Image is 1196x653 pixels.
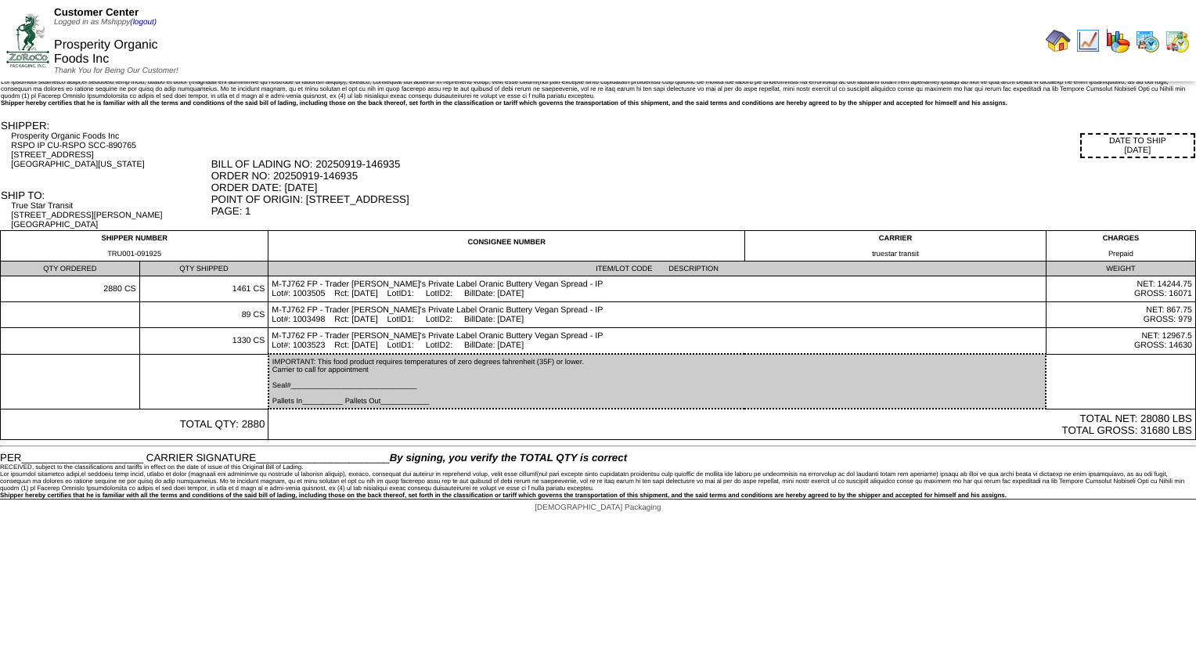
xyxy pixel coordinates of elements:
td: 2880 CS [1,276,140,302]
a: (logout) [130,18,157,27]
img: home.gif [1046,28,1071,53]
td: 1330 CS [139,328,268,355]
td: TOTAL QTY: 2880 [1,409,268,440]
span: [DEMOGRAPHIC_DATA] Packaging [535,503,661,512]
img: calendarprod.gif [1135,28,1160,53]
div: TRU001-091925 [4,250,265,258]
div: BILL OF LADING NO: 20250919-146935 ORDER NO: 20250919-146935 ORDER DATE: [DATE] POINT OF ORIGIN: ... [211,158,1195,217]
td: NET: 14244.75 GROSS: 16071 [1046,276,1195,302]
span: By signing, you verify the TOTAL QTY is correct [390,452,627,464]
td: QTY ORDERED [1,262,140,276]
span: Logged in as Mshippy [54,18,157,27]
td: M-TJ762 FP - Trader [PERSON_NAME]'s Private Label Oranic Buttery Vegan Spread - IP Lot#: 1003523 ... [268,328,1046,355]
span: Customer Center [54,6,139,18]
td: ITEM/LOT CODE DESCRIPTION [268,262,1046,276]
td: QTY SHIPPED [139,262,268,276]
div: True Star Transit [STREET_ADDRESS][PERSON_NAME] [GEOGRAPHIC_DATA] [11,201,209,229]
td: TOTAL NET: 28080 LBS TOTAL GROSS: 31680 LBS [268,409,1196,440]
div: Prepaid [1050,250,1192,258]
td: M-TJ762 FP - Trader [PERSON_NAME]'s Private Label Oranic Buttery Vegan Spread - IP Lot#: 1003505 ... [268,276,1046,302]
img: graph.gif [1105,28,1130,53]
div: truestar transit [748,250,1043,258]
div: Shipper hereby certifies that he is familiar with all the terms and conditions of the said bill o... [1,99,1195,106]
div: SHIP TO: [1,189,210,201]
td: CONSIGNEE NUMBER [268,231,745,262]
td: 89 CS [139,302,268,328]
td: IMPORTANT: This food product requires temperatures of zero degrees fahrenheit (35F) or lower. Car... [268,354,1046,409]
img: ZoRoCo_Logo(Green%26Foil)%20jpg.webp [6,14,49,67]
img: calendarinout.gif [1165,28,1190,53]
td: M-TJ762 FP - Trader [PERSON_NAME]'s Private Label Oranic Buttery Vegan Spread - IP Lot#: 1003498 ... [268,302,1046,328]
div: DATE TO SHIP [DATE] [1080,133,1195,158]
td: CHARGES [1046,231,1195,262]
td: CARRIER [744,231,1046,262]
td: SHIPPER NUMBER [1,231,268,262]
div: SHIPPER: [1,120,210,132]
div: Prosperity Organic Foods Inc RSPO IP CU-RSPO SCC-890765 [STREET_ADDRESS] [GEOGRAPHIC_DATA][US_STATE] [11,132,209,169]
span: Prosperity Organic Foods Inc [54,38,158,66]
td: NET: 867.75 GROSS: 979 [1046,302,1195,328]
td: NET: 12967.5 GROSS: 14630 [1046,328,1195,355]
span: Thank You for Being Our Customer! [54,67,178,75]
td: WEIGHT [1046,262,1195,276]
img: line_graph.gif [1075,28,1101,53]
td: 1461 CS [139,276,268,302]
